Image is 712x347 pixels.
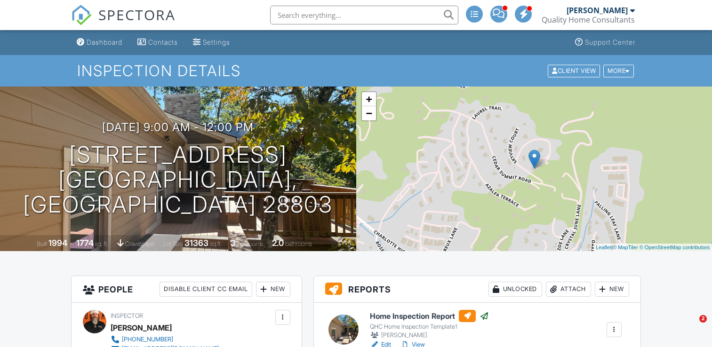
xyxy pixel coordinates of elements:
[163,240,183,247] span: Lot Size
[272,238,284,248] div: 2.0
[585,38,635,46] div: Support Center
[134,34,182,51] a: Contacts
[87,38,122,46] div: Dashboard
[370,310,489,322] h6: Home Inspection Report
[370,310,489,340] a: Home Inspection Report QHC Home Inspection Template1 [PERSON_NAME]
[593,244,712,252] div: |
[189,34,234,51] a: Settings
[256,282,290,297] div: New
[98,5,176,24] span: SPECTORA
[362,92,376,106] a: Zoom in
[111,335,219,344] a: [PHONE_NUMBER]
[48,238,67,248] div: 1994
[184,238,208,248] div: 31363
[71,13,176,32] a: SPECTORA
[148,38,178,46] div: Contacts
[362,106,376,120] a: Zoom out
[595,282,629,297] div: New
[37,240,47,247] span: Built
[102,121,254,134] h3: [DATE] 9:00 am - 12:00 pm
[547,67,602,74] a: Client View
[73,34,126,51] a: Dashboard
[640,244,710,250] a: © OpenStreetMap contributors
[571,34,639,51] a: Support Center
[488,282,542,297] div: Unlocked
[542,15,635,24] div: Quality Home Consultants
[77,63,635,79] h1: Inspection Details
[203,38,230,46] div: Settings
[370,323,489,331] div: QHC Home Inspection Template1
[285,240,312,247] span: bathrooms
[160,282,252,297] div: Disable Client CC Email
[231,238,236,248] div: 3
[72,276,301,303] h3: People
[71,5,92,25] img: The Best Home Inspection Software - Spectora
[596,244,611,250] a: Leaflet
[237,240,263,247] span: bedrooms
[95,240,108,247] span: sq. ft.
[111,321,172,335] div: [PERSON_NAME]
[270,6,458,24] input: Search everything...
[567,6,628,15] div: [PERSON_NAME]
[548,64,600,77] div: Client View
[603,64,634,77] div: More
[680,315,703,338] iframe: Intercom live chat
[15,142,341,217] h1: [STREET_ADDRESS] [GEOGRAPHIC_DATA], [GEOGRAPHIC_DATA] 28803
[122,336,173,343] div: [PHONE_NUMBER]
[370,331,489,340] div: [PERSON_NAME]
[76,238,94,248] div: 1774
[314,276,640,303] h3: Reports
[546,282,591,297] div: Attach
[613,244,638,250] a: © MapTiler
[111,312,143,319] span: Inspector
[699,315,707,323] span: 2
[125,240,154,247] span: crawlspace
[210,240,222,247] span: sq.ft.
